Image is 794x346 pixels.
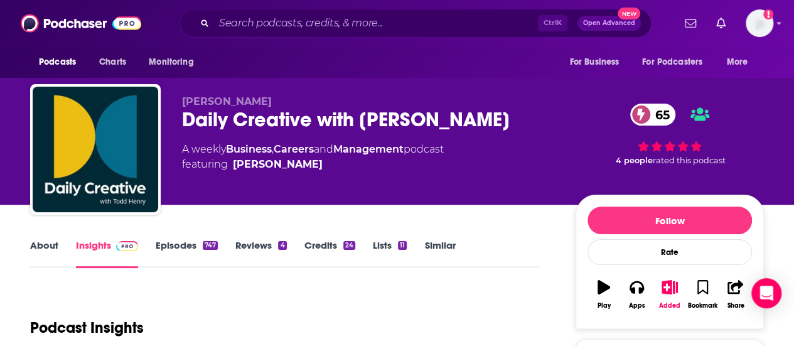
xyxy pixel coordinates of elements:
[577,16,641,31] button: Open AdvancedNew
[643,104,676,126] span: 65
[538,15,567,31] span: Ctrl K
[583,20,635,26] span: Open Advanced
[424,239,455,268] a: Similar
[598,302,611,310] div: Play
[99,53,126,71] span: Charts
[746,9,773,37] span: Logged in as hannah.bishop
[180,9,652,38] div: Search podcasts, credits, & more...
[561,50,635,74] button: open menu
[304,239,355,268] a: Credits24
[618,8,640,19] span: New
[620,272,653,317] button: Apps
[140,50,210,74] button: open menu
[398,241,407,250] div: 11
[182,142,444,172] div: A weekly podcast
[33,87,158,212] img: Daily Creative with Todd Henry
[373,239,407,268] a: Lists11
[314,143,333,155] span: and
[116,241,138,251] img: Podchaser Pro
[274,143,314,155] a: Careers
[272,143,274,155] span: ,
[76,239,138,268] a: InsightsPodchaser Pro
[39,53,76,71] span: Podcasts
[688,302,717,310] div: Bookmark
[659,302,680,310] div: Added
[727,53,748,71] span: More
[203,241,218,250] div: 747
[653,272,686,317] button: Added
[587,272,620,317] button: Play
[333,143,404,155] a: Management
[569,53,619,71] span: For Business
[30,50,92,74] button: open menu
[182,157,444,172] span: featuring
[718,50,764,74] button: open menu
[653,156,726,165] span: rated this podcast
[746,9,773,37] img: User Profile
[226,143,272,155] a: Business
[235,239,286,268] a: Reviews4
[629,302,645,310] div: Apps
[343,241,355,250] div: 24
[711,13,731,34] a: Show notifications dropdown
[719,272,752,317] button: Share
[634,50,721,74] button: open menu
[91,50,134,74] a: Charts
[214,13,538,33] input: Search podcasts, credits, & more...
[30,239,58,268] a: About
[630,104,676,126] a: 65
[727,302,744,310] div: Share
[149,53,193,71] span: Monitoring
[182,95,272,107] span: [PERSON_NAME]
[21,11,141,35] img: Podchaser - Follow, Share and Rate Podcasts
[233,157,323,172] a: Todd Henry
[576,95,764,173] div: 65 4 peoplerated this podcast
[686,272,719,317] button: Bookmark
[746,9,773,37] button: Show profile menu
[587,207,752,234] button: Follow
[763,9,773,19] svg: Add a profile image
[156,239,218,268] a: Episodes747
[642,53,702,71] span: For Podcasters
[680,13,701,34] a: Show notifications dropdown
[616,156,653,165] span: 4 people
[587,239,752,265] div: Rate
[751,278,781,308] div: Open Intercom Messenger
[278,241,286,250] div: 4
[30,318,144,337] h1: Podcast Insights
